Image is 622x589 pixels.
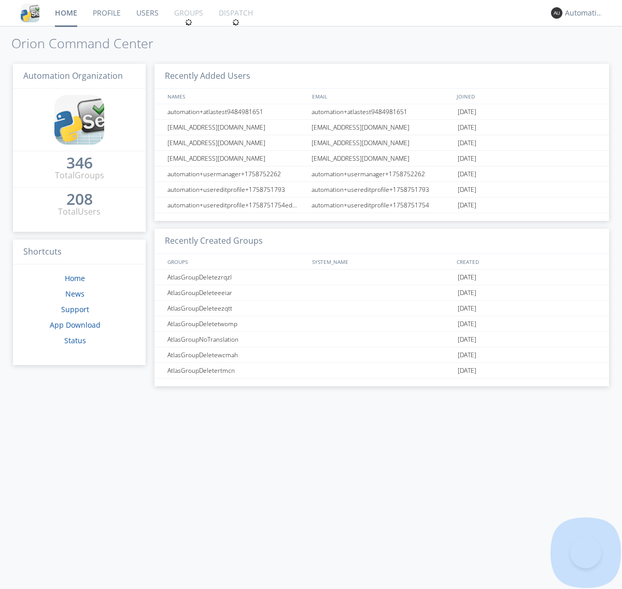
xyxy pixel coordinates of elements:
[154,120,609,135] a: [EMAIL_ADDRESS][DOMAIN_NAME][EMAIL_ADDRESS][DOMAIN_NAME][DATE]
[165,270,308,285] div: AtlasGroupDeletezrqzl
[458,347,476,363] span: [DATE]
[65,273,85,283] a: Home
[154,229,609,254] h3: Recently Created Groups
[13,240,146,265] h3: Shortcuts
[154,332,609,347] a: AtlasGroupNoTranslation[DATE]
[458,151,476,166] span: [DATE]
[154,151,609,166] a: [EMAIL_ADDRESS][DOMAIN_NAME][EMAIL_ADDRESS][DOMAIN_NAME][DATE]
[454,89,599,104] div: JOINED
[309,166,455,181] div: automation+usermanager+1758752262
[458,301,476,316] span: [DATE]
[154,104,609,120] a: automation+atlastest9484981651automation+atlastest9484981651[DATE]
[165,285,308,300] div: AtlasGroupDeleteeeiar
[154,301,609,316] a: AtlasGroupDeleteezqtt[DATE]
[232,19,239,26] img: spin.svg
[154,198,609,213] a: automation+usereditprofile+1758751754editedautomation+usereditprofile+1758751754automation+usered...
[458,198,476,213] span: [DATE]
[458,270,476,285] span: [DATE]
[165,151,308,166] div: [EMAIL_ADDRESS][DOMAIN_NAME]
[458,363,476,378] span: [DATE]
[23,70,123,81] span: Automation Organization
[185,19,192,26] img: spin.svg
[165,104,308,119] div: automation+atlastest9484981651
[458,316,476,332] span: [DATE]
[61,304,89,314] a: Support
[454,254,599,269] div: CREATED
[21,4,39,22] img: cddb5a64eb264b2086981ab96f4c1ba7
[154,135,609,151] a: [EMAIL_ADDRESS][DOMAIN_NAME][EMAIL_ADDRESS][DOMAIN_NAME][DATE]
[165,135,308,150] div: [EMAIL_ADDRESS][DOMAIN_NAME]
[165,254,307,269] div: GROUPS
[165,316,308,331] div: AtlasGroupDeletetwomp
[458,285,476,301] span: [DATE]
[154,182,609,198] a: automation+usereditprofile+1758751793automation+usereditprofile+1758751793[DATE]
[309,135,455,150] div: [EMAIL_ADDRESS][DOMAIN_NAME]
[458,182,476,198] span: [DATE]
[58,206,101,218] div: Total Users
[565,8,604,18] div: Automation+atlas0028
[66,194,93,206] a: 208
[458,166,476,182] span: [DATE]
[165,182,308,197] div: automation+usereditprofile+1758751793
[65,289,84,299] a: News
[309,120,455,135] div: [EMAIL_ADDRESS][DOMAIN_NAME]
[55,170,104,181] div: Total Groups
[309,151,455,166] div: [EMAIL_ADDRESS][DOMAIN_NAME]
[154,285,609,301] a: AtlasGroupDeleteeeiar[DATE]
[66,194,93,204] div: 208
[165,198,308,213] div: automation+usereditprofile+1758751754editedautomation+usereditprofile+1758751754
[309,182,455,197] div: automation+usereditprofile+1758751793
[165,166,308,181] div: automation+usermanager+1758752262
[154,363,609,378] a: AtlasGroupDeletertmcn[DATE]
[309,104,455,119] div: automation+atlastest9484981651
[54,95,104,145] img: cddb5a64eb264b2086981ab96f4c1ba7
[458,332,476,347] span: [DATE]
[154,316,609,332] a: AtlasGroupDeletetwomp[DATE]
[154,270,609,285] a: AtlasGroupDeletezrqzl[DATE]
[50,320,101,330] a: App Download
[154,166,609,182] a: automation+usermanager+1758752262automation+usermanager+1758752262[DATE]
[64,335,86,345] a: Status
[154,347,609,363] a: AtlasGroupDeletewcmah[DATE]
[570,537,601,568] iframe: Toggle Customer Support
[165,301,308,316] div: AtlasGroupDeleteezqtt
[458,120,476,135] span: [DATE]
[165,332,308,347] div: AtlasGroupNoTranslation
[66,158,93,168] div: 346
[165,347,308,362] div: AtlasGroupDeletewcmah
[309,89,454,104] div: EMAIL
[309,254,454,269] div: SYSTEM_NAME
[165,363,308,378] div: AtlasGroupDeletertmcn
[154,64,609,89] h3: Recently Added Users
[66,158,93,170] a: 346
[309,198,455,213] div: automation+usereditprofile+1758751754
[458,135,476,151] span: [DATE]
[165,120,308,135] div: [EMAIL_ADDRESS][DOMAIN_NAME]
[458,104,476,120] span: [DATE]
[551,7,562,19] img: 373638.png
[165,89,307,104] div: NAMES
